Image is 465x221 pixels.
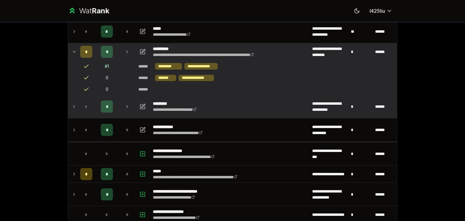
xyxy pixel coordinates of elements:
a: WatRank [68,6,109,16]
span: l425liu [370,7,385,15]
button: l425liu [365,5,397,16]
span: Rank [92,6,109,15]
div: Wat [79,6,109,16]
td: 0 [95,84,119,95]
td: 0 [95,72,119,84]
div: # 1 [105,63,109,69]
